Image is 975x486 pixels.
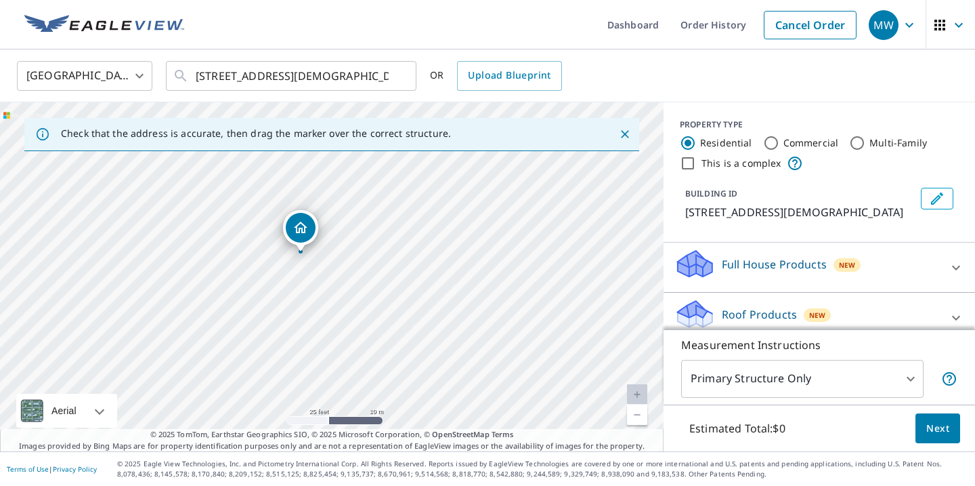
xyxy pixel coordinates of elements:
[457,61,561,91] a: Upload Blueprint
[764,11,857,39] a: Cancel Order
[681,337,957,353] p: Measurement Instructions
[839,260,855,270] span: New
[941,371,957,387] span: Your report will include only the primary structure on the property. For example, a detached gara...
[627,384,647,405] a: Current Level 20, Zoom In Disabled
[869,10,898,40] div: MW
[7,464,49,474] a: Terms of Use
[783,136,839,150] label: Commercial
[809,310,825,321] span: New
[16,394,117,428] div: Aerial
[616,125,634,143] button: Close
[627,405,647,425] a: Current Level 20, Zoom Out
[430,61,562,91] div: OR
[117,459,968,479] p: © 2025 Eagle View Technologies, Inc. and Pictometry International Corp. All Rights Reserved. Repo...
[685,204,915,220] p: [STREET_ADDRESS][DEMOGRAPHIC_DATA]
[685,188,737,199] p: BUILDING ID
[700,136,752,150] label: Residential
[674,248,964,287] div: Full House ProductsNew
[53,464,97,474] a: Privacy Policy
[150,429,514,441] span: © 2025 TomTom, Earthstar Geographics SIO, © 2025 Microsoft Corporation, ©
[432,429,489,439] a: OpenStreetMap
[17,57,152,95] div: [GEOGRAPHIC_DATA]
[196,57,389,95] input: Search by address or latitude-longitude
[492,429,514,439] a: Terms
[921,188,953,209] button: Edit building 1
[24,15,184,35] img: EV Logo
[61,127,451,140] p: Check that the address is accurate, then drag the marker over the correct structure.
[869,136,927,150] label: Multi-Family
[680,119,959,131] div: PROPERTY TYPE
[701,157,781,170] label: This is a complex
[722,256,827,272] p: Full House Products
[47,394,81,428] div: Aerial
[681,360,924,398] div: Primary Structure Only
[926,420,949,437] span: Next
[678,413,796,443] p: Estimated Total: $0
[915,413,960,444] button: Next
[7,465,97,473] p: |
[468,67,550,84] span: Upload Blueprint
[722,306,797,323] p: Roof Products
[674,298,964,337] div: Roof ProductsNew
